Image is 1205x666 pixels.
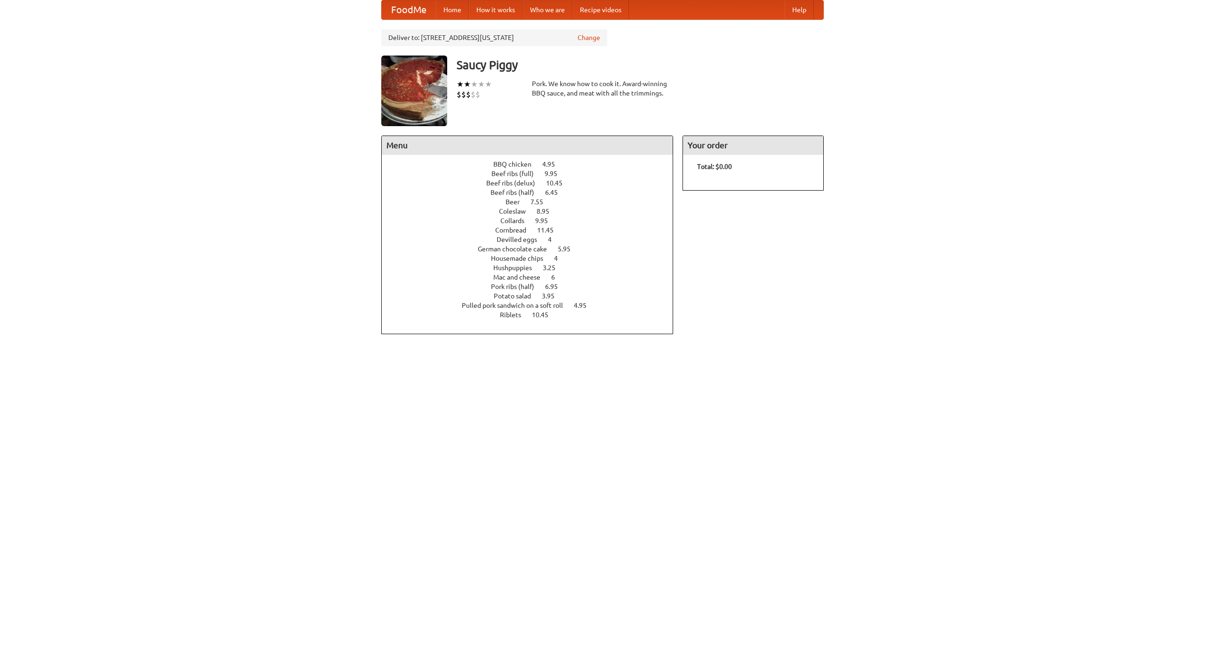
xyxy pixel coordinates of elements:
span: 6.95 [545,283,567,290]
b: Total: $0.00 [697,163,732,170]
span: 4.95 [542,160,564,168]
h4: Your order [683,136,823,155]
a: Mac and cheese 6 [493,273,572,281]
a: Potato salad 3.95 [494,292,572,300]
span: 11.45 [537,226,563,234]
a: Beer 7.55 [506,198,561,206]
span: Beer [506,198,529,206]
span: 7.55 [530,198,553,206]
span: Housemade chips [491,255,553,262]
span: Beef ribs (delux) [486,179,545,187]
h3: Saucy Piggy [457,56,824,74]
div: Pork. We know how to cook it. Award-winning BBQ sauce, and meat with all the trimmings. [532,79,673,98]
a: German chocolate cake 5.95 [478,245,588,253]
a: Change [578,33,600,42]
span: Potato salad [494,292,540,300]
span: 9.95 [535,217,557,225]
a: Collards 9.95 [500,217,565,225]
span: Riblets [500,311,530,319]
span: Coleslaw [499,208,535,215]
a: Who we are [522,0,572,19]
li: $ [471,89,475,100]
li: ★ [457,79,464,89]
a: Pork ribs (half) 6.95 [491,283,575,290]
a: How it works [469,0,522,19]
a: Coleslaw 8.95 [499,208,567,215]
a: Beef ribs (delux) 10.45 [486,179,580,187]
li: ★ [464,79,471,89]
span: Pulled pork sandwich on a soft roll [462,302,572,309]
span: 3.95 [542,292,564,300]
a: Recipe videos [572,0,629,19]
span: 6.45 [545,189,567,196]
span: Beef ribs (half) [490,189,544,196]
div: Deliver to: [STREET_ADDRESS][US_STATE] [381,29,607,46]
a: Cornbread 11.45 [495,226,571,234]
span: Beef ribs (full) [491,170,543,177]
span: Cornbread [495,226,536,234]
span: Devilled eggs [497,236,546,243]
img: angular.jpg [381,56,447,126]
li: $ [475,89,480,100]
span: 4 [548,236,561,243]
li: $ [466,89,471,100]
span: 10.45 [532,311,558,319]
li: ★ [478,79,485,89]
a: Riblets 10.45 [500,311,566,319]
span: 3.25 [543,264,565,272]
a: FoodMe [382,0,436,19]
span: 4.95 [574,302,596,309]
span: 10.45 [546,179,572,187]
span: BBQ chicken [493,160,541,168]
a: Home [436,0,469,19]
h4: Menu [382,136,673,155]
span: German chocolate cake [478,245,556,253]
a: Pulled pork sandwich on a soft roll 4.95 [462,302,604,309]
span: Pork ribs (half) [491,283,544,290]
span: Hushpuppies [493,264,541,272]
span: 8.95 [537,208,559,215]
span: 5.95 [558,245,580,253]
span: Mac and cheese [493,273,550,281]
li: ★ [485,79,492,89]
span: 6 [551,273,564,281]
a: Help [785,0,814,19]
a: BBQ chicken 4.95 [493,160,572,168]
li: ★ [471,79,478,89]
li: $ [461,89,466,100]
a: Housemade chips 4 [491,255,575,262]
span: 9.95 [545,170,567,177]
span: 4 [554,255,567,262]
li: $ [457,89,461,100]
span: Collards [500,217,534,225]
a: Devilled eggs 4 [497,236,569,243]
a: Beef ribs (half) 6.45 [490,189,575,196]
a: Beef ribs (full) 9.95 [491,170,575,177]
a: Hushpuppies 3.25 [493,264,573,272]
